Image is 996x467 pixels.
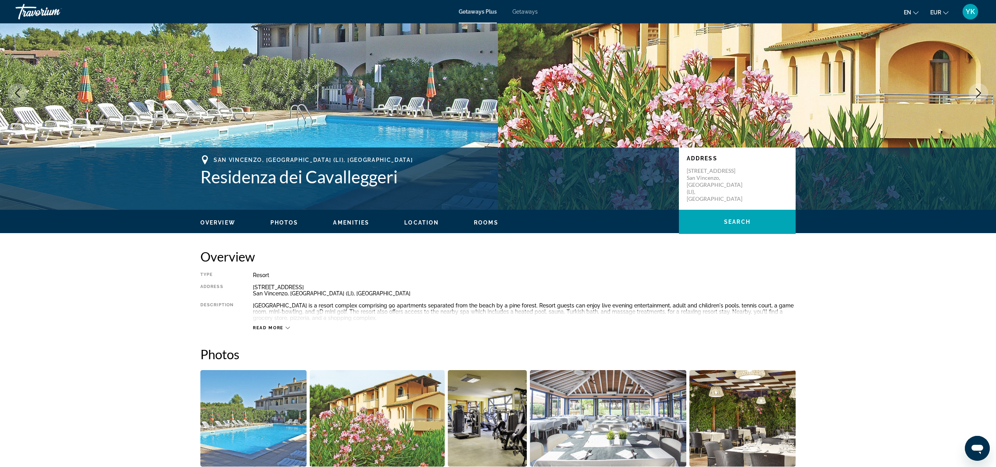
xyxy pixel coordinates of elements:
button: Open full-screen image slider [200,370,307,467]
h2: Overview [200,249,796,264]
button: Search [679,210,796,234]
button: User Menu [960,4,980,20]
button: Open full-screen image slider [448,370,527,467]
span: Rooms [474,219,498,226]
span: Photos [270,219,298,226]
span: San Vincenzo, [GEOGRAPHIC_DATA] (LI), [GEOGRAPHIC_DATA] [214,157,413,163]
button: Location [404,219,439,226]
button: Change currency [930,7,949,18]
span: Read more [253,325,284,330]
div: Type [200,272,233,278]
button: Open full-screen image slider [530,370,687,467]
a: Getaways [512,9,538,15]
span: Overview [200,219,235,226]
a: Travorium [16,2,93,22]
a: Getaways Plus [459,9,497,15]
iframe: Кнопка запуска окна обмена сообщениями [965,436,990,461]
span: EUR [930,9,941,16]
button: Read more [253,325,290,331]
span: Amenities [333,219,369,226]
button: Previous image [8,83,27,103]
button: Change language [904,7,919,18]
button: Amenities [333,219,369,226]
button: Rooms [474,219,498,226]
div: Description [200,302,233,321]
span: YK [966,8,975,16]
h1: Residenza dei Cavalleggeri [200,167,671,187]
div: Address [200,284,233,297]
div: [GEOGRAPHIC_DATA] is a resort complex comprising 90 apartments separated from the beach by a pine... [253,302,796,321]
button: Overview [200,219,235,226]
p: Address [687,155,788,162]
button: Photos [270,219,298,226]
button: Open full-screen image slider [689,370,796,467]
p: [STREET_ADDRESS] San Vincenzo, [GEOGRAPHIC_DATA] (LI), [GEOGRAPHIC_DATA] [687,167,749,202]
button: Open full-screen image slider [310,370,445,467]
div: Resort [253,272,796,278]
span: Location [404,219,439,226]
div: [STREET_ADDRESS] San Vincenzo, [GEOGRAPHIC_DATA] (LI), [GEOGRAPHIC_DATA] [253,284,796,297]
span: en [904,9,911,16]
span: Search [724,219,751,225]
button: Next image [969,83,988,103]
h2: Photos [200,346,796,362]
